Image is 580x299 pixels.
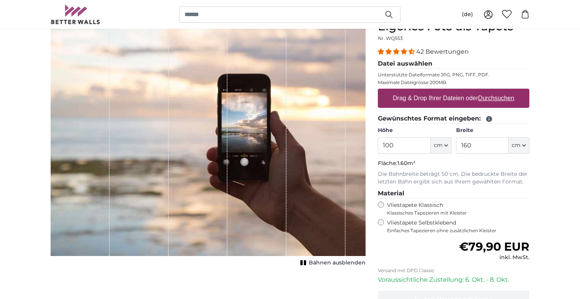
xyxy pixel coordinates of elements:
span: 4.38 stars [378,48,416,55]
label: Höhe [378,127,451,134]
div: 1 of 1 [51,20,366,268]
p: Voraussichtliche Zustellung: 6. Okt. - 8. Okt. [378,275,529,284]
button: cm [509,137,529,154]
button: cm [431,137,451,154]
img: Betterwalls [51,5,101,24]
span: 1.60m² [397,160,415,167]
p: Maximale Dateigrösse 200MB. [378,79,529,86]
span: €79,90 EUR [459,240,529,254]
span: cm [512,142,521,149]
legend: Gewünschtes Format eingeben: [378,114,529,124]
label: Drag & Drop Ihrer Dateien oder [390,91,517,106]
label: Vliestapete Selbstklebend [387,219,529,234]
span: Klassisches Tapezieren mit Kleister [387,210,523,216]
span: 42 Bewertungen [416,48,469,55]
p: Unterstützte Dateiformate JPG, PNG, TIFF, PDF. [378,72,529,78]
label: Breite [456,127,529,134]
button: Bahnen ausblenden [298,258,366,268]
p: Versand mit DPD Classic [378,268,529,274]
span: Einfaches Tapezieren ohne zusätzlichen Kleister [387,228,529,234]
legend: Datei auswählen [378,59,529,69]
u: Durchsuchen [478,95,514,101]
button: (de) [456,8,479,21]
span: cm [434,142,443,149]
p: Fläche: [378,160,529,167]
div: inkl. MwSt. [459,254,529,261]
legend: Material [378,189,529,198]
label: Vliestapete Klassisch [387,202,523,216]
span: Bahnen ausblenden [309,259,366,267]
p: Die Bahnbreite beträgt 50 cm. Die bedruckte Breite der letzten Bahn ergibt sich aus Ihrem gewählt... [378,170,529,186]
span: Nr. WQ553 [378,35,403,41]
